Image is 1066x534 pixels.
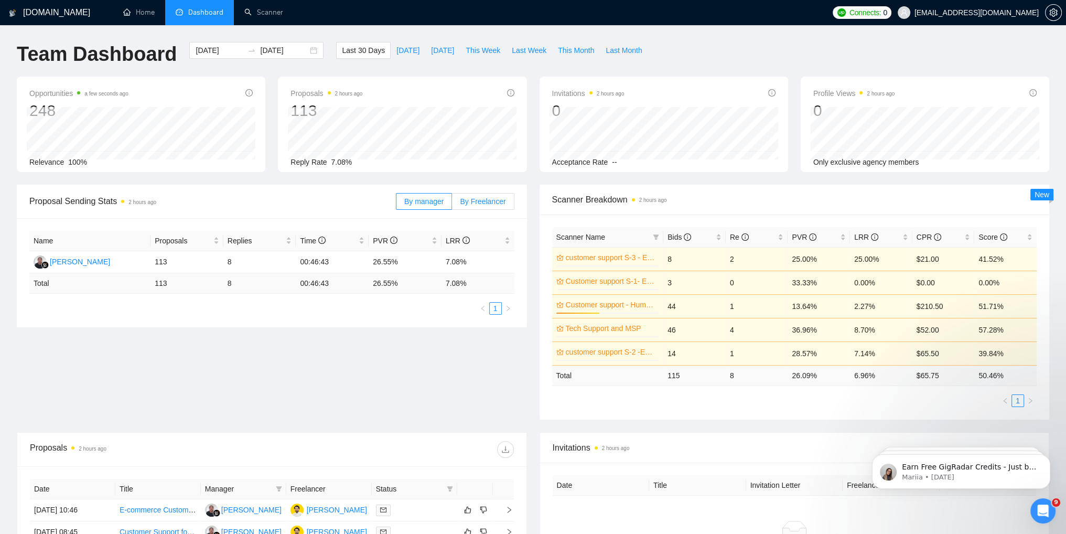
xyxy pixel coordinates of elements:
td: 8 [663,247,726,271]
td: 36.96% [788,318,850,341]
button: like [461,504,474,516]
span: Last Week [512,45,546,56]
div: Proposals [30,441,272,458]
span: crown [556,277,564,285]
span: Only exclusive agency members [813,158,919,166]
span: mail [380,507,386,513]
span: info-circle [1029,89,1037,97]
span: info-circle [684,233,691,241]
td: $65.50 [912,341,975,365]
time: 2 hours ago [867,91,895,97]
span: crown [556,348,564,356]
span: This Week [466,45,500,56]
a: RS[PERSON_NAME] [205,505,282,514]
td: 50.46 % [974,365,1037,386]
span: 7.08% [331,158,352,166]
time: a few seconds ago [84,91,128,97]
th: Date [553,475,650,496]
span: Opportunities [29,87,128,100]
div: 113 [290,101,362,121]
span: crown [556,254,564,261]
span: filter [274,481,284,497]
th: Freelancer [286,479,372,499]
span: Bids [667,233,691,241]
td: 46 [663,318,726,341]
td: 113 [150,273,223,294]
div: [PERSON_NAME] [50,256,110,268]
span: user [900,9,908,16]
time: 2 hours ago [602,445,630,451]
td: 7.08% [442,251,514,273]
span: Status [376,483,443,495]
img: logo [9,5,16,22]
time: 2 hours ago [335,91,363,97]
span: Score [978,233,1007,241]
td: 1 [726,294,788,318]
button: left [477,302,489,315]
td: 00:46:43 [296,251,369,273]
span: download [498,445,513,454]
a: Customer support S-1- Email & Chat Support [566,275,658,287]
td: 26.55% [369,251,442,273]
div: 248 [29,101,128,121]
span: info-circle [245,89,253,97]
span: LRR [446,237,470,245]
span: info-circle [809,233,816,241]
td: $0.00 [912,271,975,294]
span: info-circle [318,237,326,244]
td: [DATE] 10:46 [30,499,115,521]
img: HM [290,504,304,517]
td: Total [552,365,664,386]
span: Proposals [155,235,211,247]
button: right [1024,394,1037,407]
th: Title [649,475,746,496]
a: setting [1045,8,1062,17]
div: 0 [552,101,624,121]
span: to [247,46,256,55]
span: right [497,506,513,514]
li: 1 [489,302,502,315]
li: Previous Page [477,302,489,315]
button: download [497,441,514,458]
img: gigradar-bm.png [41,261,49,269]
td: 28.57% [788,341,850,365]
button: [DATE] [391,42,425,59]
button: dislike [477,504,490,516]
td: Total [29,273,150,294]
span: Last Month [606,45,642,56]
td: 00:46:43 [296,273,369,294]
a: Customer support - Humayun [566,299,658,311]
span: 100% [68,158,87,166]
td: 2 [726,247,788,271]
span: dislike [480,506,487,514]
span: left [480,305,486,312]
span: filter [276,486,282,492]
span: Scanner Name [556,233,605,241]
a: Tech Support and MSP [566,323,658,334]
span: Proposals [290,87,362,100]
td: 8 [223,273,296,294]
button: [DATE] [425,42,460,59]
td: 44 [663,294,726,318]
img: upwork-logo.png [837,8,846,17]
th: Invitation Letter [746,475,843,496]
a: HM[PERSON_NAME] [290,505,367,514]
span: LRR [854,233,878,241]
th: Manager [201,479,286,499]
span: CPR [917,233,941,241]
span: Proposal Sending Stats [29,195,396,208]
img: RS [34,255,47,269]
td: 8.70% [850,318,912,341]
li: Next Page [502,302,514,315]
td: 8 [223,251,296,273]
span: right [505,305,511,312]
span: 0 [883,7,887,18]
input: End date [260,45,308,56]
a: 1 [490,303,501,314]
span: filter [651,229,661,245]
button: Last Month [600,42,648,59]
span: Connects: [849,7,881,18]
td: 6.96 % [850,365,912,386]
td: E-commerce Customer Support Specialist [115,499,201,521]
span: Dashboard [188,8,223,17]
